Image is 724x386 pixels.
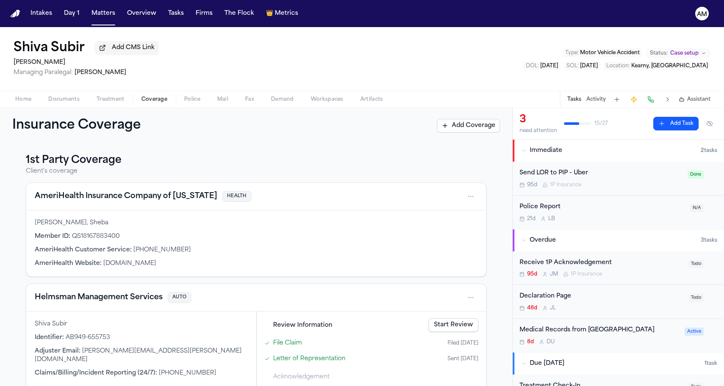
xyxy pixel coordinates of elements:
span: Demand [271,96,294,103]
div: Medical Records from [GEOGRAPHIC_DATA] [520,325,680,335]
button: View coverage details [35,292,163,303]
span: [PERSON_NAME] [75,69,126,76]
div: [PERSON_NAME], Sheba [35,219,478,227]
p: Client's coverage [26,167,486,176]
div: Shiva Subir [35,320,248,328]
span: N/A [690,204,704,212]
button: Edit DOL: 2025-06-17 [523,62,561,70]
button: Matters [88,6,119,21]
span: D U [547,339,555,345]
span: J L [550,305,556,312]
button: Tasks [567,96,581,103]
h3: 1st Party Coverage [26,154,486,167]
span: Todo [688,260,704,268]
span: 48d [527,305,537,312]
div: Open task: Receive 1P Acknowledgement [513,251,724,285]
h2: [PERSON_NAME] [14,58,159,68]
span: 95d [527,271,537,278]
div: need attention [520,127,557,134]
span: 2 task s [701,147,717,154]
span: AB949-655753 [66,334,110,341]
span: Add CMS Link [112,44,155,52]
button: Open actions [464,291,478,304]
div: Declaration Page [520,292,683,301]
span: Mail [217,96,228,103]
span: Motor Vehicle Accident [580,50,640,55]
span: SOL : [566,63,579,69]
button: Activity [586,96,606,103]
div: Police Report [520,202,685,212]
a: The Flock [221,6,257,21]
button: Add Task [611,94,623,105]
span: Workspaces [311,96,343,103]
span: Metrics [275,9,298,18]
button: Edit SOL: 2027-06-17 [564,62,600,70]
span: Police [184,96,200,103]
button: Create Immediate Task [628,94,640,105]
span: [PHONE_NUMBER] [159,370,216,376]
h1: Insurance Coverage [12,118,160,133]
button: Due [DATE]1task [513,353,724,375]
span: Claims/Billing/Incident Reporting (24/7) : [35,370,157,376]
span: AmeriHealth Customer Service : [35,247,132,253]
span: Active [685,328,704,336]
span: Type : [565,50,579,55]
button: Tasks [165,6,187,21]
a: Open Letter of Representation [273,354,345,363]
button: Open actions [464,190,478,203]
div: Open task: Medical Records from Jersey City Medical Center [513,319,724,352]
div: Open task: Police Report [513,196,724,229]
span: 1P Insurance [550,182,581,188]
button: Firms [192,6,216,21]
button: Add Coverage [437,119,500,132]
span: 1P Insurance [571,271,602,278]
button: Add CMS Link [95,41,159,55]
button: Edit Location: Kearny, NJ [604,62,710,70]
span: DOL : [526,63,539,69]
span: AUTO [168,292,191,303]
span: 95d [527,182,537,188]
span: Review Information [273,321,332,330]
h1: Shiva Subir [14,41,85,56]
span: [DATE] [540,63,558,69]
div: 3 [520,113,557,127]
button: View coverage details [35,190,217,202]
span: 8d [527,339,534,345]
span: Location : [606,63,630,69]
a: Open File Claim [273,339,302,347]
span: Artifacts [360,96,383,103]
button: Overdue3tasks [513,229,724,251]
button: Edit Type: Motor Vehicle Accident [563,49,642,57]
button: Add Task [653,117,699,130]
span: HEALTH [222,191,251,202]
span: Documents [48,96,80,103]
span: 1 task [705,360,717,367]
span: Home [15,96,31,103]
span: 15 / 27 [594,120,608,127]
span: Overdue [530,236,556,245]
a: crownMetrics [263,6,301,21]
span: Assistant [687,96,710,103]
button: Edit matter name [14,41,85,56]
div: Receive 1P Acknowledgement [520,258,683,268]
button: Intakes [27,6,55,21]
button: Hide completed tasks (⌘⇧H) [702,117,717,130]
button: Immediate2tasks [513,140,724,162]
span: Treatment [97,96,124,103]
a: Start Review [428,318,478,332]
div: Steps [261,316,482,386]
span: Member ID : [35,233,70,240]
span: Managing Paralegal: [14,69,73,76]
button: Make a Call [645,94,657,105]
span: [PHONE_NUMBER] [133,247,191,253]
span: Identifier : [35,334,64,341]
img: Finch Logo [10,10,20,18]
text: AM [697,11,707,17]
span: L B [548,215,555,222]
span: Status: [650,50,668,57]
button: Change status from Case setup [646,48,710,58]
span: Due [DATE] [530,359,564,368]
